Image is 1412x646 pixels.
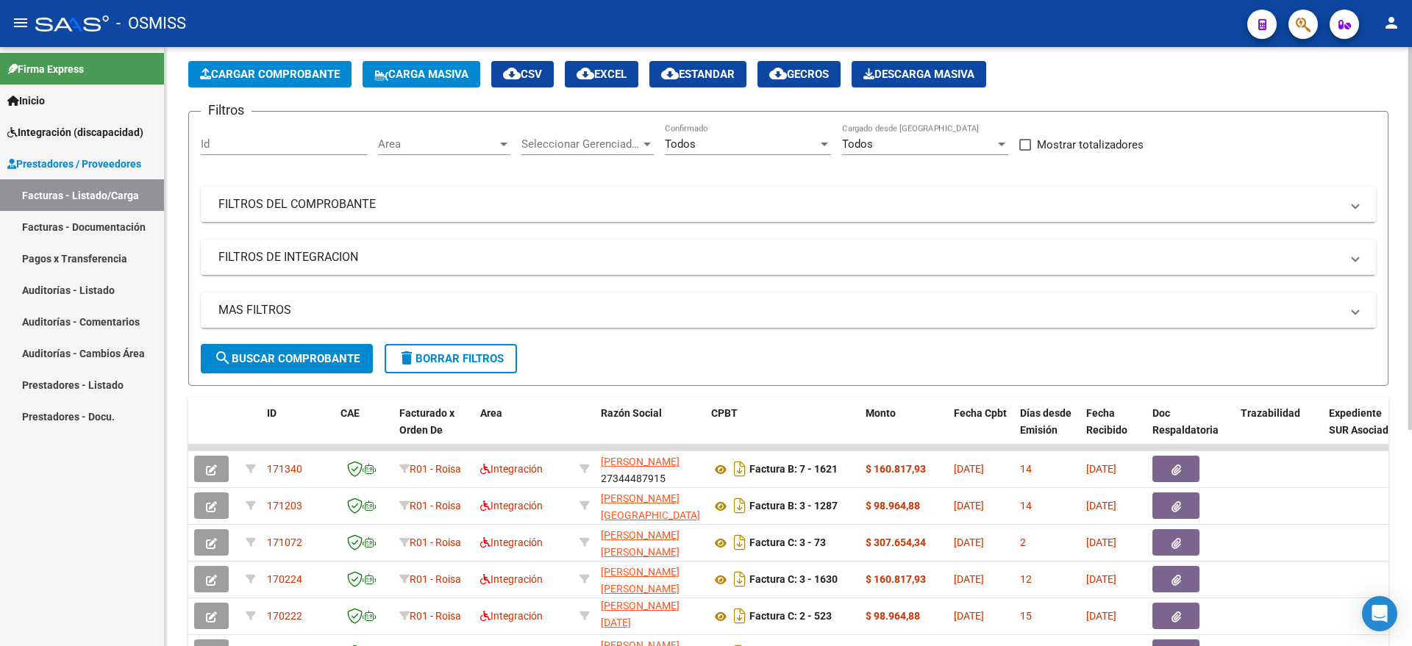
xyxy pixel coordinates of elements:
[214,349,232,367] mat-icon: search
[730,531,749,554] i: Descargar documento
[267,463,302,475] span: 171340
[577,68,627,81] span: EXCEL
[1020,536,1026,548] span: 2
[214,352,360,365] span: Buscar Comprobante
[363,61,480,87] button: Carga Masiva
[730,494,749,517] i: Descargar documento
[398,349,416,367] mat-icon: delete
[201,240,1376,275] mat-expansion-panel-header: FILTROS DE INTEGRACION
[267,500,302,512] span: 171203
[954,407,1007,419] span: Fecha Cpbt
[116,7,186,40] span: - OSMISS
[649,61,746,87] button: Estandar
[267,610,302,622] span: 170222
[398,352,504,365] span: Borrar Filtros
[218,196,1341,212] mat-panel-title: FILTROS DEL COMPROBANTE
[335,398,393,462] datatable-header-cell: CAE
[218,249,1341,265] mat-panel-title: FILTROS DE INTEGRACION
[954,463,984,475] span: [DATE]
[480,407,502,419] span: Area
[661,68,735,81] span: Estandar
[200,68,340,81] span: Cargar Comprobante
[601,564,699,595] div: 27366162114
[730,604,749,628] i: Descargar documento
[491,61,554,87] button: CSV
[1086,463,1116,475] span: [DATE]
[863,68,974,81] span: Descarga Masiva
[749,464,838,475] strong: Factura B: 7 - 1621
[7,124,143,140] span: Integración (discapacidad)
[1241,407,1300,419] span: Trazabilidad
[410,536,461,548] span: R01 - Roisa
[601,407,662,419] span: Razón Social
[261,398,335,462] datatable-header-cell: ID
[661,65,679,82] mat-icon: cloud_download
[948,398,1014,462] datatable-header-cell: Fecha Cpbt
[1323,398,1404,462] datatable-header-cell: Expediente SUR Asociado
[1037,136,1144,154] span: Mostrar totalizadores
[866,407,896,419] span: Monto
[769,68,829,81] span: Gecros
[201,187,1376,222] mat-expansion-panel-header: FILTROS DEL COMPROBANTE
[201,293,1376,328] mat-expansion-panel-header: MAS FILTROS
[749,611,832,622] strong: Factura C: 2 - 523
[866,463,926,475] strong: $ 160.817,93
[480,610,543,622] span: Integración
[866,500,920,512] strong: $ 98.964,88
[1020,407,1072,436] span: Días desde Emisión
[1020,573,1032,585] span: 12
[1235,398,1323,462] datatable-header-cell: Trazabilidad
[601,566,680,595] span: [PERSON_NAME] [PERSON_NAME]
[852,61,986,87] app-download-masive: Descarga masiva de comprobantes (adjuntos)
[842,137,873,151] span: Todos
[480,500,543,512] span: Integración
[1362,596,1397,631] div: Open Intercom Messenger
[1014,398,1080,462] datatable-header-cell: Días desde Emisión
[749,500,838,512] strong: Factura B: 3 - 1287
[218,302,1341,318] mat-panel-title: MAS FILTROS
[601,527,699,558] div: 20423537540
[1147,398,1235,462] datatable-header-cell: Doc Respaldatoria
[665,137,696,151] span: Todos
[866,610,920,622] strong: $ 98.964,88
[954,536,984,548] span: [DATE]
[7,156,141,172] span: Prestadores / Proveedores
[480,573,543,585] span: Integración
[521,137,641,151] span: Seleccionar Gerenciador
[410,573,461,585] span: R01 - Roisa
[480,536,543,548] span: Integración
[769,65,787,82] mat-icon: cloud_download
[378,137,497,151] span: Area
[340,407,360,419] span: CAE
[503,68,542,81] span: CSV
[749,537,826,549] strong: Factura C: 3 - 73
[1152,407,1219,436] span: Doc Respaldatoria
[1020,463,1032,475] span: 14
[601,453,699,484] div: 27344487915
[601,529,680,558] span: [PERSON_NAME] [PERSON_NAME]
[410,500,461,512] span: R01 - Roisa
[730,457,749,481] i: Descargar documento
[267,536,302,548] span: 171072
[1383,14,1400,32] mat-icon: person
[601,490,699,521] div: 27349310401
[267,573,302,585] span: 170224
[7,61,84,77] span: Firma Express
[410,610,461,622] span: R01 - Roisa
[480,463,543,475] span: Integración
[267,407,277,419] span: ID
[730,567,749,591] i: Descargar documento
[393,398,474,462] datatable-header-cell: Facturado x Orden De
[954,610,984,622] span: [DATE]
[503,65,521,82] mat-icon: cloud_download
[577,65,594,82] mat-icon: cloud_download
[749,574,838,586] strong: Factura C: 3 - 1630
[711,407,738,419] span: CPBT
[474,398,574,462] datatable-header-cell: Area
[565,61,638,87] button: EXCEL
[1020,500,1032,512] span: 14
[7,93,45,109] span: Inicio
[866,573,926,585] strong: $ 160.817,93
[705,398,860,462] datatable-header-cell: CPBT
[954,573,984,585] span: [DATE]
